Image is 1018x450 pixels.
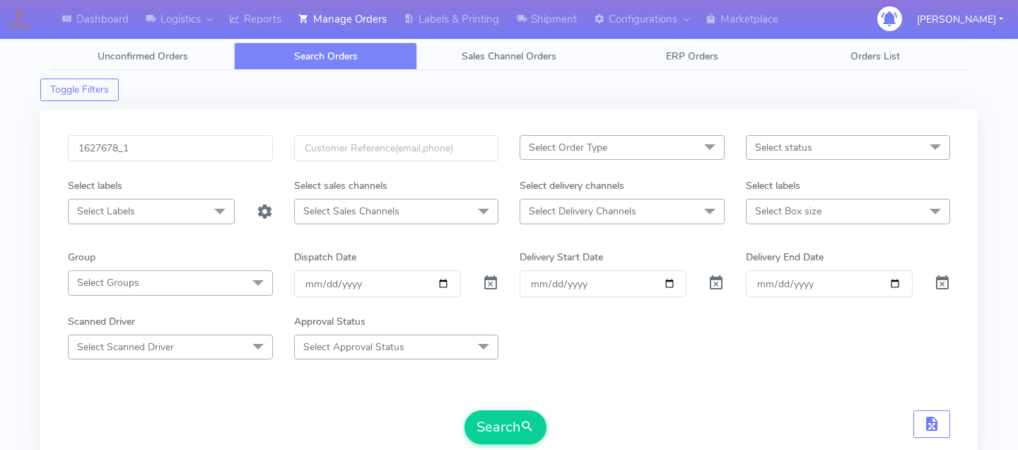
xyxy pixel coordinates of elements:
[520,178,624,193] label: Select delivery channels
[906,5,1014,34] button: [PERSON_NAME]
[462,50,556,63] span: Sales Channel Orders
[746,250,824,265] label: Delivery End Date
[746,178,800,193] label: Select labels
[303,204,399,218] span: Select Sales Channels
[294,178,387,193] label: Select sales channels
[68,250,95,265] label: Group
[77,340,174,354] span: Select Scanned Driver
[68,178,122,193] label: Select labels
[294,50,358,63] span: Search Orders
[51,42,967,70] ul: Tabs
[755,141,812,154] span: Select status
[529,204,636,218] span: Select Delivery Channels
[755,204,821,218] span: Select Box size
[666,50,718,63] span: ERP Orders
[303,340,404,354] span: Select Approval Status
[40,79,119,101] button: Toggle Filters
[850,50,900,63] span: Orders List
[294,250,356,265] label: Dispatch Date
[98,50,188,63] span: Unconfirmed Orders
[294,135,499,161] input: Customer Reference(email,phone)
[464,410,546,444] button: Search
[520,250,603,265] label: Delivery Start Date
[77,276,139,289] span: Select Groups
[68,314,135,329] label: Scanned Driver
[294,314,365,329] label: Approval Status
[68,135,273,161] input: Order Id
[77,204,135,218] span: Select Labels
[529,141,607,154] span: Select Order Type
